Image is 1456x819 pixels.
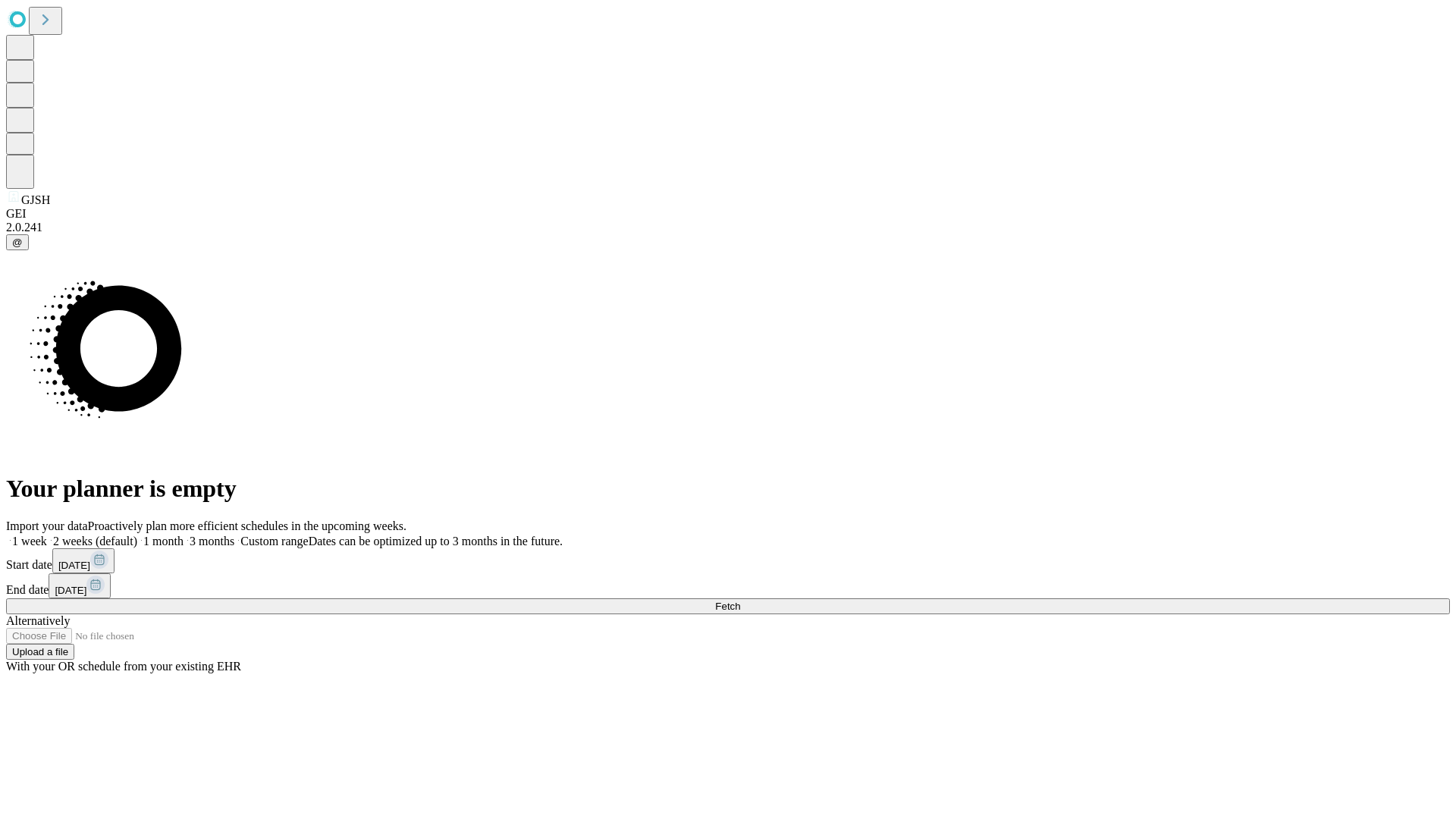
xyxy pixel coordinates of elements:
span: 2 weeks (default) [53,535,137,548]
span: Custom range [240,535,308,548]
div: 2.0.241 [6,221,1450,234]
span: [DATE] [55,585,86,596]
span: Dates can be optimized up to 3 months in the future. [309,535,563,548]
span: 1 week [12,535,47,548]
span: Alternatively [6,614,70,627]
span: [DATE] [58,560,90,571]
button: [DATE] [49,573,111,598]
button: @ [6,234,29,250]
span: 1 month [143,535,184,548]
button: [DATE] [52,548,115,573]
div: GEI [6,207,1450,221]
span: @ [12,237,23,248]
button: Upload a file [6,644,74,660]
span: Proactively plan more efficient schedules in the upcoming weeks. [88,519,406,532]
span: GJSH [21,193,50,206]
div: Start date [6,548,1450,573]
span: With your OR schedule from your existing EHR [6,660,241,673]
button: Fetch [6,598,1450,614]
span: Import your data [6,519,88,532]
div: End date [6,573,1450,598]
span: Fetch [715,601,740,612]
h1: Your planner is empty [6,475,1450,503]
span: 3 months [190,535,234,548]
